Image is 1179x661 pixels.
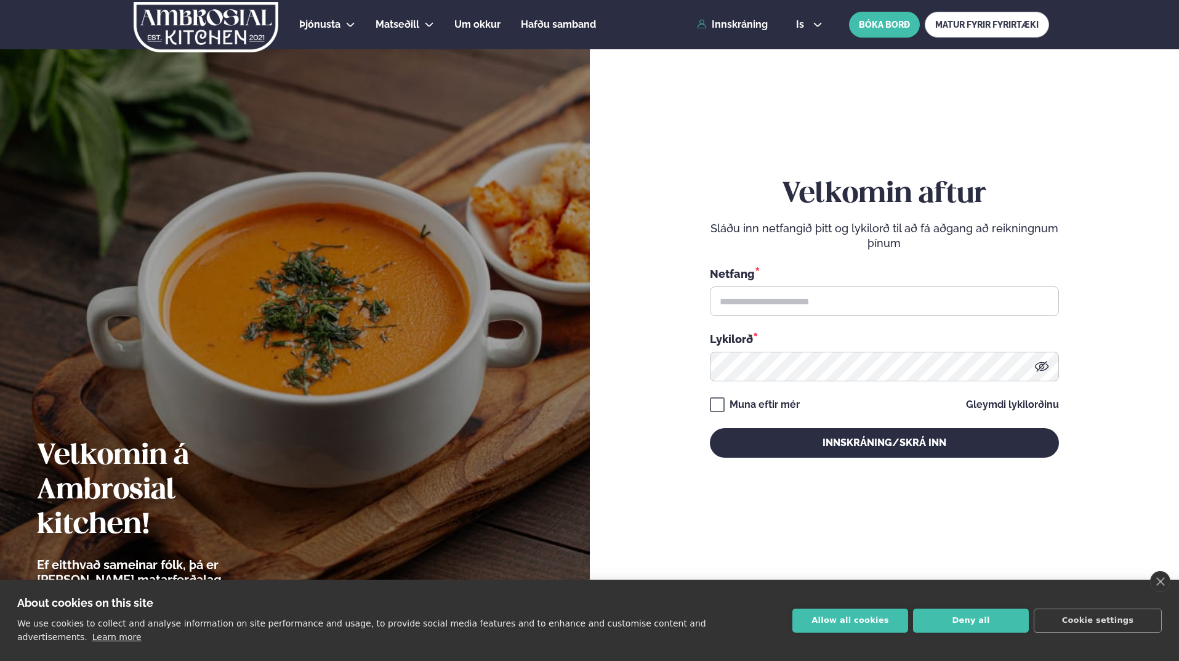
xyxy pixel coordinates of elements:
[454,17,501,32] a: Um okkur
[454,18,501,30] span: Um okkur
[521,17,596,32] a: Hafðu samband
[786,20,832,30] button: is
[710,221,1059,251] p: Sláðu inn netfangið þitt og lykilorð til að fá aðgang að reikningnum þínum
[299,18,340,30] span: Þjónusta
[521,18,596,30] span: Hafðu samband
[132,2,280,52] img: logo
[1150,571,1170,592] a: close
[710,428,1059,458] button: Innskráning/Skrá inn
[913,609,1029,633] button: Deny all
[37,439,292,543] h2: Velkomin á Ambrosial kitchen!
[710,177,1059,212] h2: Velkomin aftur
[37,558,292,587] p: Ef eitthvað sameinar fólk, þá er [PERSON_NAME] matarferðalag.
[92,632,142,642] a: Learn more
[299,17,340,32] a: Þjónusta
[966,400,1059,410] a: Gleymdi lykilorðinu
[697,19,768,30] a: Innskráning
[376,17,419,32] a: Matseðill
[792,609,908,633] button: Allow all cookies
[925,12,1049,38] a: MATUR FYRIR FYRIRTÆKI
[1034,609,1162,633] button: Cookie settings
[796,20,808,30] span: is
[376,18,419,30] span: Matseðill
[17,596,153,609] strong: About cookies on this site
[17,618,706,642] p: We use cookies to collect and analyse information on site performance and usage, to provide socia...
[710,331,1059,347] div: Lykilorð
[710,266,1059,282] div: Netfang
[849,12,920,38] button: BÓKA BORÐ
